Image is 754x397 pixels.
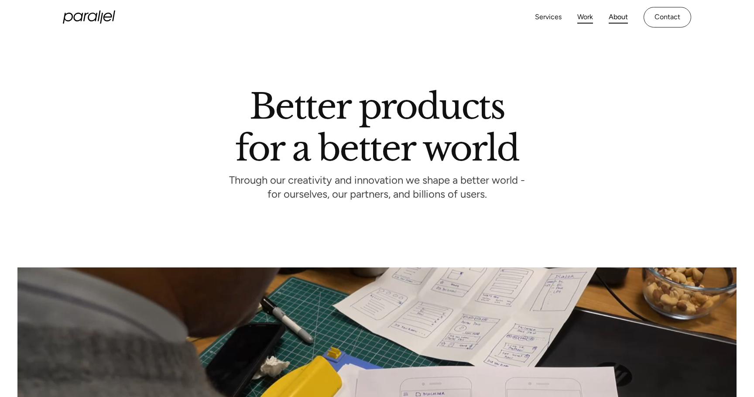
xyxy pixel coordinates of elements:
[644,7,691,27] a: Contact
[229,176,525,200] p: Through our creativity and innovation we shape a better world - for ourselves, our partners, and ...
[609,11,628,24] a: About
[235,94,518,161] h1: Better products for a better world
[535,11,562,24] a: Services
[63,10,115,24] a: home
[577,11,593,24] a: Work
